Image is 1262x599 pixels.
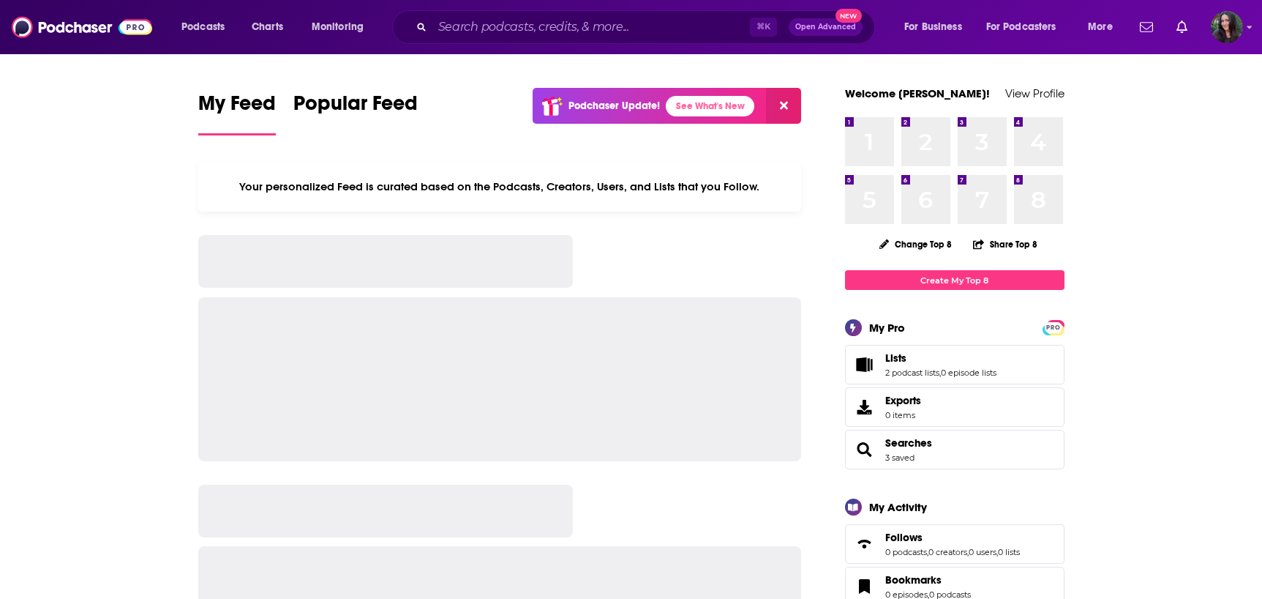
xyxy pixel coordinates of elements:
a: Charts [242,15,292,39]
a: Searches [885,436,932,450]
a: 0 episode lists [941,368,996,378]
span: , [927,547,928,557]
a: Show notifications dropdown [1171,15,1193,40]
span: PRO [1045,322,1062,333]
a: Exports [845,387,1064,427]
span: Lists [845,345,1064,384]
a: My Feed [198,91,276,135]
a: Welcome [PERSON_NAME]! [845,86,990,100]
a: Popular Feed [293,91,418,135]
img: User Profile [1211,11,1243,43]
div: My Activity [869,500,927,514]
span: Charts [252,17,283,37]
span: Searches [845,430,1064,469]
span: My Feed [198,91,276,124]
button: Share Top 8 [972,230,1038,258]
a: 0 users [969,547,996,557]
a: PRO [1045,321,1062,332]
a: Show notifications dropdown [1134,15,1159,40]
a: 0 creators [928,547,967,557]
span: For Podcasters [986,17,1056,37]
span: Exports [885,394,921,407]
span: Lists [885,351,906,365]
span: Follows [845,524,1064,564]
span: Monitoring [312,17,364,37]
img: Podchaser - Follow, Share and Rate Podcasts [12,13,152,41]
span: Follows [885,531,923,544]
span: ⌘ K [750,18,777,37]
button: open menu [977,15,1078,39]
span: More [1088,17,1113,37]
a: Follows [850,534,879,554]
span: 0 items [885,410,921,420]
a: 3 saved [885,453,914,463]
a: 0 podcasts [885,547,927,557]
button: open menu [1078,15,1131,39]
a: Lists [850,354,879,375]
span: Popular Feed [293,91,418,124]
div: My Pro [869,321,905,335]
div: Your personalized Feed is curated based on the Podcasts, Creators, Users, and Lists that you Follow. [198,162,802,212]
a: Create My Top 8 [845,270,1064,290]
a: 2 podcast lists [885,368,939,378]
span: Podcasts [181,17,225,37]
button: open menu [894,15,980,39]
a: Searches [850,439,879,460]
span: Logged in as elenadreamday [1211,11,1243,43]
a: View Profile [1005,86,1064,100]
a: See What's New [666,96,754,116]
a: 0 lists [998,547,1020,557]
span: , [967,547,969,557]
input: Search podcasts, credits, & more... [432,15,750,39]
button: open menu [301,15,383,39]
span: Bookmarks [885,573,942,587]
span: Open Advanced [795,23,856,31]
a: Bookmarks [850,576,879,597]
button: Open AdvancedNew [789,18,863,36]
button: Change Top 8 [871,235,961,253]
a: Follows [885,531,1020,544]
span: , [996,547,998,557]
a: Lists [885,351,996,365]
div: Search podcasts, credits, & more... [406,10,889,44]
span: Exports [850,397,879,417]
span: , [939,368,941,378]
button: open menu [171,15,244,39]
span: New [835,9,862,23]
button: Show profile menu [1211,11,1243,43]
span: For Business [904,17,962,37]
a: Bookmarks [885,573,971,587]
p: Podchaser Update! [568,100,660,112]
